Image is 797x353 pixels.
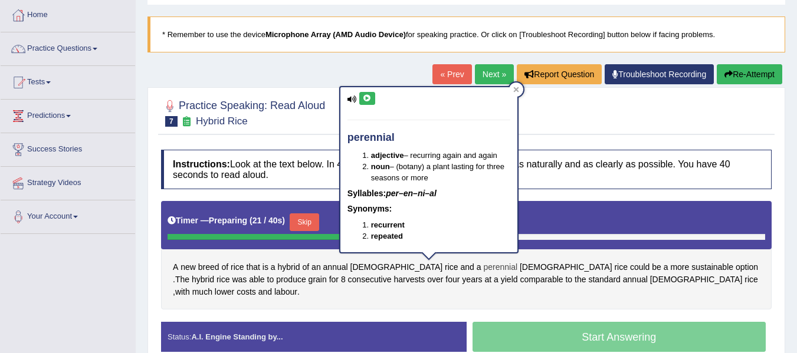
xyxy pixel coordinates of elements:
[249,273,264,286] span: Click to see word definition
[161,201,772,309] div: . , .
[744,273,758,286] span: Click to see word definition
[588,273,620,286] span: Click to see word definition
[517,64,602,84] button: Report Question
[147,17,785,52] blockquote: * Remember to use the device for speaking practice. Or click on [Troubleshoot Recording] button b...
[192,286,212,298] span: Click to see word definition
[198,261,219,273] span: Click to see word definition
[347,204,510,213] h5: Synonyms:
[161,322,467,352] div: Status:
[350,261,443,273] span: Click to see word definition
[161,97,325,127] h2: Practice Speaking: Read Aloud
[565,273,572,286] span: Click to see word definition
[347,189,510,198] h5: Syllables:
[250,216,252,225] b: (
[1,133,135,163] a: Success Stories
[445,273,460,286] span: Click to see word definition
[1,32,135,62] a: Practice Questions
[460,261,474,273] span: Click to see word definition
[311,261,321,273] span: Click to see word definition
[347,132,510,144] h4: perennial
[341,273,346,286] span: Click to see word definition
[520,273,563,286] span: Click to see word definition
[165,116,178,127] span: 7
[664,261,668,273] span: Click to see word definition
[276,273,306,286] span: Click to see word definition
[274,286,297,298] span: Click to see word definition
[623,273,648,286] span: Click to see word definition
[232,273,247,286] span: Click to see word definition
[173,261,178,273] span: Click to see word definition
[462,273,482,286] span: Click to see word definition
[191,332,283,341] strong: A.I. Engine Standing by...
[605,64,714,84] a: Troubleshoot Recording
[265,30,406,39] b: Microphone Array (AMD Audio Device)
[432,64,471,84] a: « Prev
[445,261,458,273] span: Click to see word definition
[371,150,510,161] li: – recurring again and again
[271,261,275,273] span: Click to see word definition
[614,261,628,273] span: Click to see word definition
[323,261,348,273] span: Click to see word definition
[168,216,285,225] h5: Timer —
[494,273,498,286] span: Click to see word definition
[247,261,260,273] span: Click to see word definition
[427,273,443,286] span: Click to see word definition
[650,273,743,286] span: Click to see word definition
[175,273,189,286] span: Click to see word definition
[329,273,339,286] span: Click to see word definition
[217,273,230,286] span: Click to see word definition
[575,273,586,286] span: Click to see word definition
[290,213,319,231] button: Skip
[393,273,425,286] span: Click to see word definition
[501,273,518,286] span: Click to see word definition
[215,286,234,298] span: Click to see word definition
[181,116,193,127] small: Exam occurring question
[303,261,310,273] span: Click to see word definition
[717,64,782,84] button: Re-Attempt
[1,66,135,95] a: Tests
[484,273,491,286] span: Click to see word definition
[196,116,248,127] small: Hybrid Rice
[181,261,196,273] span: Click to see word definition
[1,200,135,230] a: Your Account
[278,261,300,273] span: Click to see word definition
[371,151,404,160] b: adjective
[263,261,268,273] span: Click to see word definition
[371,162,390,171] b: noun
[267,273,274,286] span: Click to see word definition
[371,232,403,240] b: repeated
[386,189,437,198] em: per–en–ni–al
[520,261,612,273] span: Click to see word definition
[231,261,244,273] span: Click to see word definition
[652,261,661,273] span: Click to see word definition
[630,261,650,273] span: Click to see word definition
[282,216,285,225] b: )
[192,273,214,286] span: Click to see word definition
[161,150,772,189] h4: Look at the text below. In 40 seconds, you must read this text aloud as naturally and as clearly ...
[237,286,256,298] span: Click to see word definition
[1,167,135,196] a: Strategy Videos
[475,64,514,84] a: Next »
[691,261,733,273] span: Click to see word definition
[309,273,327,286] span: Click to see word definition
[175,286,190,298] span: Click to see word definition
[670,261,689,273] span: Click to see word definition
[371,161,510,183] li: – (botany) a plant lasting for three seasons or more
[371,220,405,229] b: recurrent
[173,159,230,169] b: Instructions:
[258,286,272,298] span: Click to see word definition
[736,261,758,273] span: Click to see word definition
[477,261,481,273] span: Click to see word definition
[209,216,247,225] b: Preparing
[483,261,517,273] span: Click to see word definition
[348,273,392,286] span: Click to see word definition
[252,216,283,225] b: 21 / 40s
[222,261,229,273] span: Click to see word definition
[1,100,135,129] a: Predictions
